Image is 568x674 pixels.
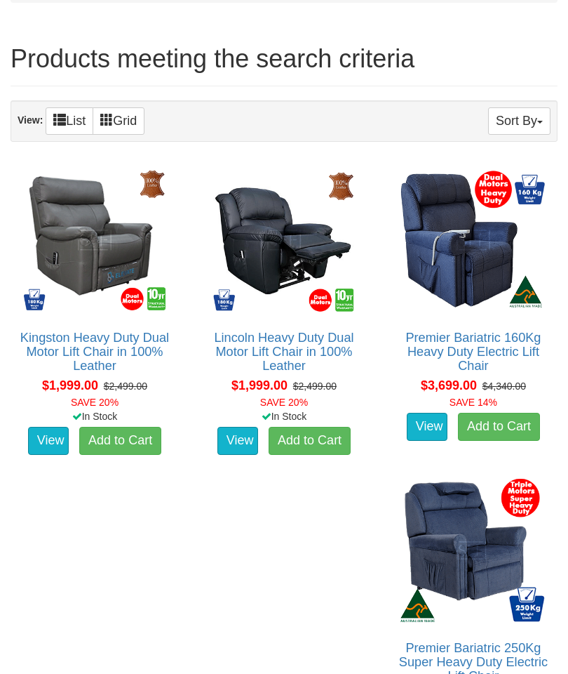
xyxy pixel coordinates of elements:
[269,427,351,455] a: Add to Cart
[71,397,119,408] font: SAVE 20%
[18,114,43,126] strong: View:
[488,107,550,135] button: Sort By
[8,409,182,423] div: In Stock
[208,164,360,317] img: Lincoln Heavy Duty Dual Motor Lift Chair in 100% Leather
[231,378,288,392] span: $1,999.00
[397,164,550,317] img: Premier Bariatric 160Kg Heavy Duty Electric Lift Chair
[482,381,526,392] del: $4,340.00
[20,331,169,373] a: Kingston Heavy Duty Dual Motor Lift Chair in 100% Leather
[217,427,258,455] a: View
[46,107,93,135] a: List
[458,413,540,441] a: Add to Cart
[293,381,337,392] del: $2,499.00
[260,397,308,408] font: SAVE 20%
[28,427,69,455] a: View
[421,378,477,392] span: $3,699.00
[42,378,98,392] span: $1,999.00
[11,45,557,73] h1: Products meeting the search criteria
[18,164,171,317] img: Kingston Heavy Duty Dual Motor Lift Chair in 100% Leather
[79,427,161,455] a: Add to Cart
[397,474,550,627] img: Premier Bariatric 250Kg Super Heavy Duty Electric Lift Chair
[93,107,144,135] a: Grid
[214,331,353,373] a: Lincoln Heavy Duty Dual Motor Lift Chair in 100% Leather
[405,331,541,373] a: Premier Bariatric 160Kg Heavy Duty Electric Lift Chair
[407,413,447,441] a: View
[197,409,371,423] div: In Stock
[104,381,147,392] del: $2,499.00
[449,397,497,408] font: SAVE 14%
